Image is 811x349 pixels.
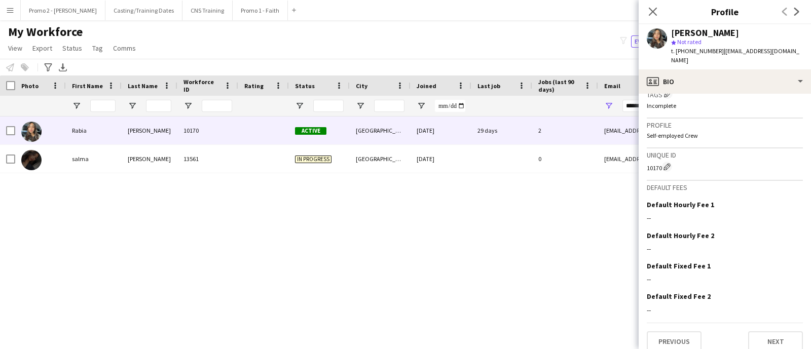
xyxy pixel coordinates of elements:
button: Open Filter Menu [604,101,613,110]
app-action-btn: Advanced filters [42,61,54,73]
span: Comms [113,44,136,53]
a: Export [28,42,56,55]
input: Email Filter Input [622,100,795,112]
span: Status [62,44,82,53]
div: 0 [532,145,598,173]
div: [DATE] [411,117,471,144]
button: Open Filter Menu [417,101,426,110]
span: Email [604,82,620,90]
h3: Default fees [647,183,803,192]
button: Everyone11,251 [631,35,685,48]
div: [GEOGRAPHIC_DATA] [350,117,411,144]
span: First Name [72,82,103,90]
span: Jobs (last 90 days) [538,78,580,93]
button: Open Filter Menu [183,101,193,110]
div: 13561 [177,145,238,173]
a: Status [58,42,86,55]
div: 10170 [647,162,803,172]
span: Active [295,127,326,135]
p: Self-employed Crew [647,132,803,139]
span: Tag [92,44,103,53]
button: Open Filter Menu [72,101,81,110]
span: In progress [295,156,331,163]
input: First Name Filter Input [90,100,116,112]
span: Not rated [677,38,702,46]
h3: Tags [647,89,803,99]
button: Open Filter Menu [356,101,365,110]
img: Rabia Benjamin [21,122,42,142]
span: My Workforce [8,24,83,40]
div: 29 days [471,117,532,144]
div: 10170 [177,117,238,144]
div: -- [647,244,803,253]
input: City Filter Input [374,100,404,112]
span: Workforce ID [183,78,220,93]
span: Status [295,82,315,90]
h3: Default Hourly Fee 1 [647,200,714,209]
div: Rabia [66,117,122,144]
span: Last job [477,82,500,90]
div: [PERSON_NAME] [671,28,739,37]
h3: Profile [647,121,803,130]
button: CNS Training [182,1,233,20]
div: [PERSON_NAME] [122,145,177,173]
h3: Default Fixed Fee 1 [647,261,711,270]
div: [DATE] [411,145,471,173]
div: salma [66,145,122,173]
input: Joined Filter Input [435,100,465,112]
div: -- [647,275,803,284]
span: City [356,82,367,90]
input: Workforce ID Filter Input [202,100,232,112]
h3: Profile [639,5,811,18]
div: -- [647,213,803,222]
span: View [8,44,22,53]
div: [GEOGRAPHIC_DATA] [350,145,411,173]
a: View [4,42,26,55]
h3: Unique ID [647,150,803,160]
a: Comms [109,42,140,55]
h3: Default Fixed Fee 2 [647,292,711,301]
span: t. [PHONE_NUMBER] [671,47,724,55]
button: Promo 1 - Faith [233,1,288,20]
span: Export [32,44,52,53]
div: [EMAIL_ADDRESS][DOMAIN_NAME] [598,117,801,144]
span: Last Name [128,82,158,90]
img: salma benjamin [21,150,42,170]
span: | [EMAIL_ADDRESS][DOMAIN_NAME] [671,47,799,64]
button: Promo 2 - [PERSON_NAME] [21,1,105,20]
div: [EMAIL_ADDRESS][DOMAIN_NAME] [598,145,801,173]
app-action-btn: Export XLSX [57,61,69,73]
button: Open Filter Menu [128,101,137,110]
div: -- [647,305,803,315]
span: Rating [244,82,264,90]
input: Last Name Filter Input [146,100,171,112]
button: Open Filter Menu [295,101,304,110]
div: [PERSON_NAME] [122,117,177,144]
span: Joined [417,82,436,90]
button: Casting/Training Dates [105,1,182,20]
p: Incomplete [647,102,803,109]
span: Photo [21,82,39,90]
div: 2 [532,117,598,144]
div: Bio [639,69,811,94]
a: Tag [88,42,107,55]
input: Status Filter Input [313,100,344,112]
h3: Default Hourly Fee 2 [647,231,714,240]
